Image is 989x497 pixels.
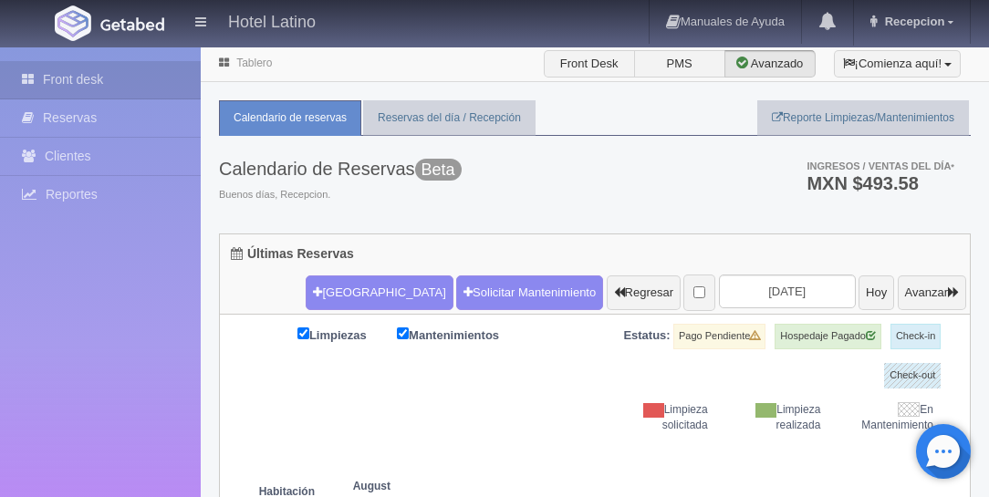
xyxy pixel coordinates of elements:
[219,188,462,202] span: Buenos días, Recepcion.
[219,100,361,136] a: Calendario de reservas
[353,479,453,494] span: August
[231,247,354,261] h4: Últimas Reservas
[397,327,409,339] input: Mantenimientos
[607,275,681,310] button: Regresar
[724,50,816,78] label: Avanzado
[722,402,835,433] div: Limpieza realizada
[100,17,164,31] img: Getabed
[884,363,941,388] label: Check-out
[544,50,635,78] label: Front Desk
[363,100,536,136] a: Reservas del día / Recepción
[859,275,894,310] button: Hoy
[397,324,526,345] label: Mantenimientos
[673,324,765,349] label: Pago Pendiente
[757,100,969,136] a: Reporte Limpiezas/Mantenimientos
[55,5,91,41] img: Getabed
[834,50,961,78] button: ¡Comienza aquí!
[898,275,966,310] button: Avanzar
[807,174,954,192] h3: MXN $493.58
[609,402,722,433] div: Limpieza solicitada
[306,275,453,310] button: [GEOGRAPHIC_DATA]
[890,324,941,349] label: Check-in
[456,275,603,310] a: Solicitar Mantenimiento
[807,160,954,171] span: Ingresos / Ventas del día
[297,324,394,345] label: Limpiezas
[228,9,316,32] h4: Hotel Latino
[623,327,670,345] label: Estatus:
[219,159,462,179] h3: Calendario de Reservas
[880,15,945,28] span: Recepcion
[775,324,881,349] label: Hospedaje Pagado
[297,327,309,339] input: Limpiezas
[634,50,725,78] label: PMS
[834,402,947,433] div: En Mantenimiento
[415,159,462,181] span: Beta
[236,57,272,69] a: Tablero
